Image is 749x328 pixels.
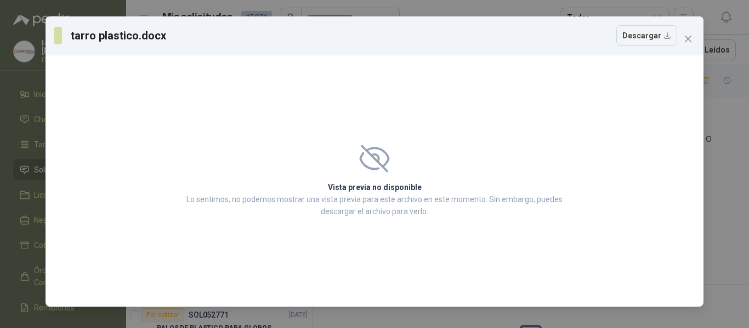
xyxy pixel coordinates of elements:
span: close [684,34,693,43]
h3: tarro plastico.docx [71,27,167,44]
p: Lo sentimos, no podemos mostrar una vista previa para este archivo en este momento. Sin embargo, ... [183,193,566,217]
button: Descargar [616,25,677,46]
button: Close [679,30,697,48]
h2: Vista previa no disponible [183,181,566,193]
